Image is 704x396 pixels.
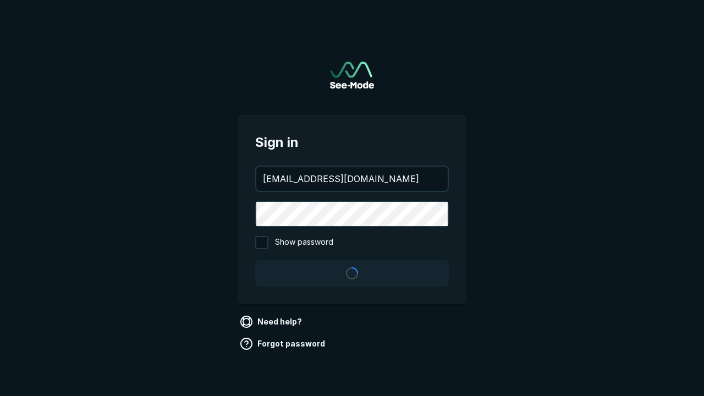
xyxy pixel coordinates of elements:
a: Need help? [238,313,306,331]
span: Sign in [255,133,449,152]
span: Show password [275,236,333,249]
a: Go to sign in [330,62,374,89]
input: your@email.com [256,167,448,191]
img: See-Mode Logo [330,62,374,89]
a: Forgot password [238,335,329,353]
